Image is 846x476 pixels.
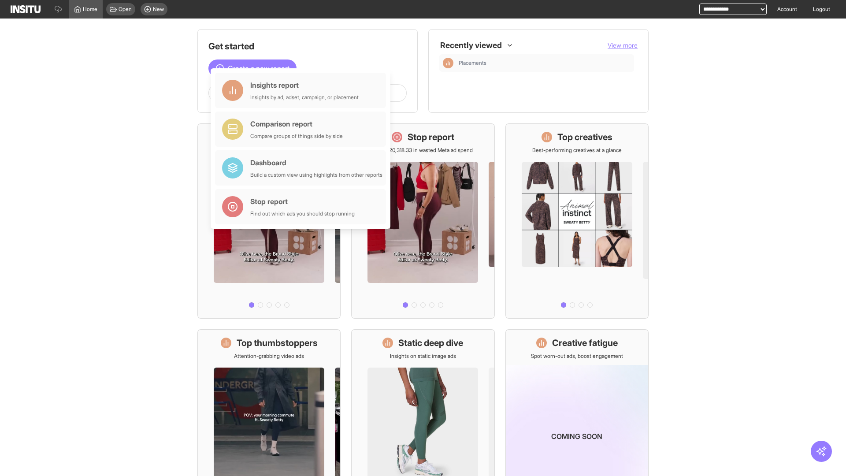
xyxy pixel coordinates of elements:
[608,41,638,49] span: View more
[443,58,453,68] div: Insights
[373,147,473,154] p: Save £20,318.33 in wasted Meta ad spend
[351,123,494,319] a: Stop reportSave £20,318.33 in wasted Meta ad spend
[398,337,463,349] h1: Static deep dive
[505,123,649,319] a: Top creativesBest-performing creatives at a glance
[119,6,132,13] span: Open
[459,59,631,67] span: Placements
[250,94,359,101] div: Insights by ad, adset, campaign, or placement
[532,147,622,154] p: Best-performing creatives at a glance
[459,59,486,67] span: Placements
[237,337,318,349] h1: Top thumbstoppers
[557,131,612,143] h1: Top creatives
[250,171,382,178] div: Build a custom view using highlights from other reports
[250,157,382,168] div: Dashboard
[234,353,304,360] p: Attention-grabbing video ads
[11,5,41,13] img: Logo
[153,6,164,13] span: New
[250,133,343,140] div: Compare groups of things side by side
[197,123,341,319] a: What's live nowSee all active ads instantly
[250,80,359,90] div: Insights report
[608,41,638,50] button: View more
[83,6,97,13] span: Home
[228,63,289,74] span: Create a new report
[208,59,297,77] button: Create a new report
[208,40,407,52] h1: Get started
[390,353,456,360] p: Insights on static image ads
[250,119,343,129] div: Comparison report
[408,131,454,143] h1: Stop report
[250,210,355,217] div: Find out which ads you should stop running
[250,196,355,207] div: Stop report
